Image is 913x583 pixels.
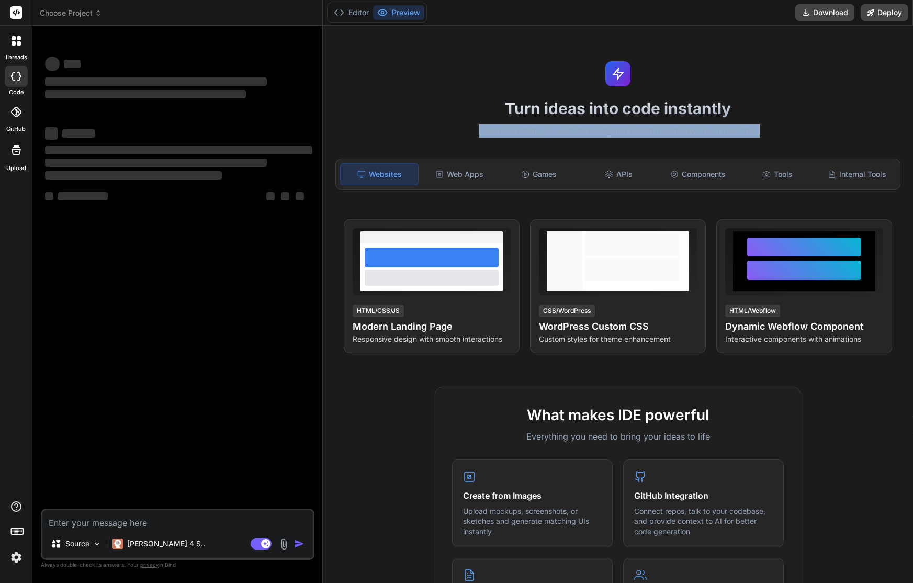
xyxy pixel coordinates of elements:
[329,124,907,138] p: Describe what you want to build, and watch it come to life in real-time
[40,8,102,18] span: Choose Project
[112,539,123,549] img: Claude 4 Sonnet
[725,305,780,317] div: HTML/Webflow
[64,60,81,68] span: ‌
[5,53,27,62] label: threads
[330,5,373,20] button: Editor
[45,90,246,98] span: ‌
[45,146,312,154] span: ‌
[93,540,102,548] img: Pick Models
[281,192,289,200] span: ‌
[861,4,908,21] button: Deploy
[127,539,205,549] p: [PERSON_NAME] 4 S..
[266,192,275,200] span: ‌
[45,159,267,167] span: ‌
[373,5,424,20] button: Preview
[9,88,24,97] label: code
[452,404,784,426] h2: What makes IDE powerful
[463,489,602,502] h4: Create from Images
[818,163,896,185] div: Internal Tools
[6,125,26,133] label: GitHub
[353,319,511,334] h4: Modern Landing Page
[140,562,159,568] span: privacy
[6,164,26,173] label: Upload
[725,334,883,344] p: Interactive components with animations
[539,334,697,344] p: Custom styles for theme enhancement
[795,4,854,21] button: Download
[45,77,267,86] span: ‌
[62,129,95,138] span: ‌
[659,163,737,185] div: Components
[353,305,404,317] div: HTML/CSS/JS
[353,334,511,344] p: Responsive design with smooth interactions
[452,430,784,443] p: Everything you need to bring your ideas to life
[725,319,883,334] h4: Dynamic Webflow Component
[329,99,907,118] h1: Turn ideas into code instantly
[41,560,314,570] p: Always double-check its answers. Your in Bind
[65,539,89,549] p: Source
[7,548,25,566] img: settings
[539,305,595,317] div: CSS/WordPress
[45,57,60,71] span: ‌
[539,319,697,334] h4: WordPress Custom CSS
[500,163,578,185] div: Games
[296,192,304,200] span: ‌
[45,171,222,180] span: ‌
[294,539,305,549] img: icon
[463,506,602,537] p: Upload mockups, screenshots, or sketches and generate matching UIs instantly
[45,192,53,200] span: ‌
[278,538,290,550] img: attachment
[634,489,773,502] h4: GitHub Integration
[634,506,773,537] p: Connect repos, talk to your codebase, and provide context to AI for better code generation
[739,163,816,185] div: Tools
[580,163,657,185] div: APIs
[340,163,419,185] div: Websites
[58,192,108,200] span: ‌
[45,127,58,140] span: ‌
[421,163,498,185] div: Web Apps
